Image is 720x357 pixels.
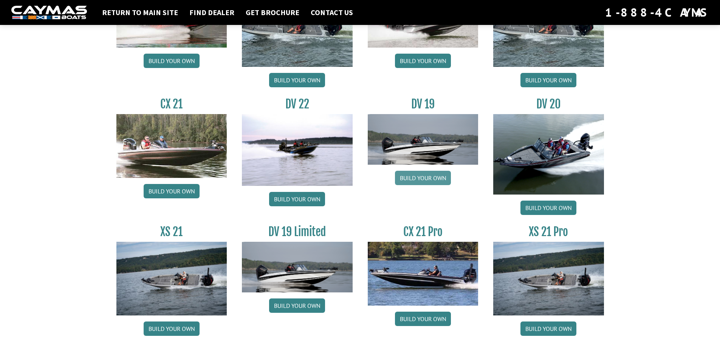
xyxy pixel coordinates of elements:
[269,73,325,87] a: Build your own
[269,192,325,206] a: Build your own
[242,97,353,111] h3: DV 22
[395,312,451,326] a: Build your own
[520,201,576,215] a: Build your own
[98,8,182,17] a: Return to main site
[307,8,357,17] a: Contact Us
[116,225,227,239] h3: XS 21
[395,171,451,185] a: Build your own
[186,8,238,17] a: Find Dealer
[144,184,200,198] a: Build your own
[116,242,227,315] img: XS_21_thumbnail.jpg
[116,97,227,111] h3: CX 21
[11,6,87,20] img: white-logo-c9c8dbefe5ff5ceceb0f0178aa75bf4bb51f6bca0971e226c86eb53dfe498488.png
[242,225,353,239] h3: DV 19 Limited
[493,114,604,195] img: DV_20_from_website_for_caymas_connect.png
[116,114,227,178] img: CX21_thumb.jpg
[242,8,303,17] a: Get Brochure
[368,97,478,111] h3: DV 19
[242,242,353,292] img: dv-19-ban_from_website_for_caymas_connect.png
[605,4,709,21] div: 1-888-4CAYMAS
[520,73,576,87] a: Build your own
[368,114,478,165] img: dv-19-ban_from_website_for_caymas_connect.png
[493,225,604,239] h3: XS 21 Pro
[493,97,604,111] h3: DV 20
[144,321,200,336] a: Build your own
[395,54,451,68] a: Build your own
[242,114,353,186] img: DV22_original_motor_cropped_for_caymas_connect.jpg
[368,225,478,239] h3: CX 21 Pro
[368,242,478,305] img: CX-21Pro_thumbnail.jpg
[493,242,604,315] img: XS_21_thumbnail.jpg
[520,321,576,336] a: Build your own
[269,298,325,313] a: Build your own
[144,54,200,68] a: Build your own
